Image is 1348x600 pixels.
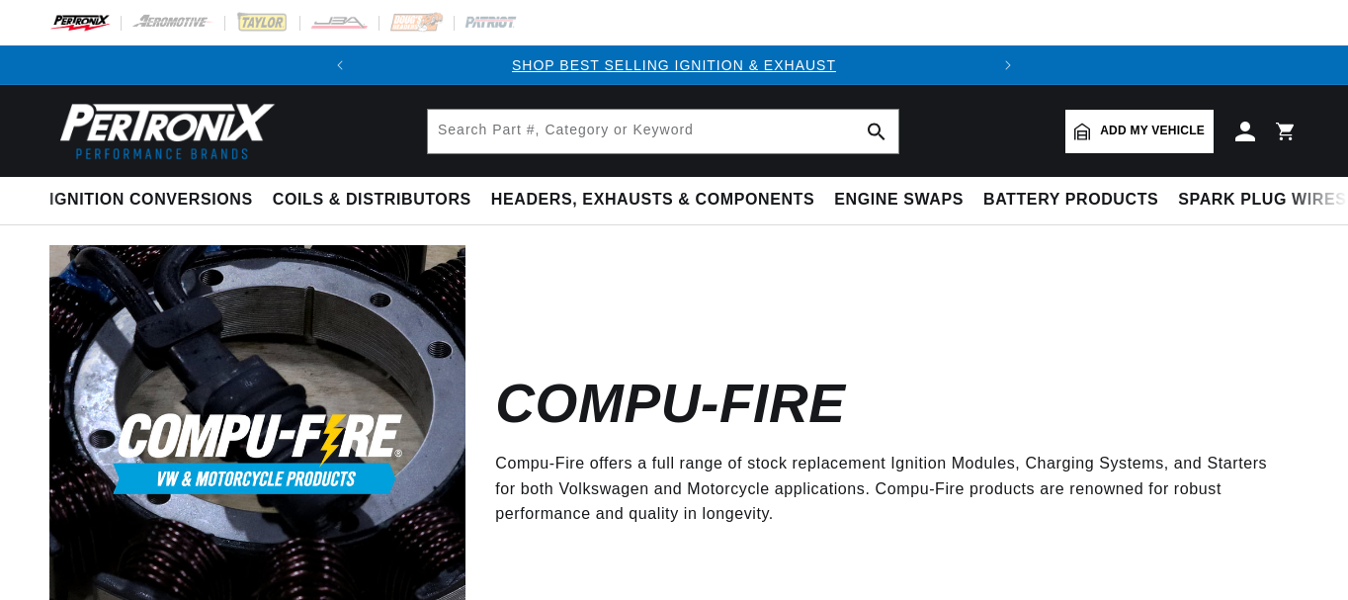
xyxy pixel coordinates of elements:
span: Coils & Distributors [273,190,471,211]
summary: Battery Products [973,177,1168,223]
summary: Engine Swaps [824,177,973,223]
button: Translation missing: en.sections.announcements.previous_announcement [320,45,360,85]
div: 1 of 2 [360,54,988,76]
a: SHOP BEST SELLING IGNITION & EXHAUST [512,57,836,73]
span: Headers, Exhausts & Components [491,190,814,211]
span: Ignition Conversions [49,190,253,211]
button: search button [855,110,898,153]
span: Spark Plug Wires [1178,190,1346,211]
a: Add my vehicle [1065,110,1214,153]
span: Add my vehicle [1100,122,1205,140]
summary: Coils & Distributors [263,177,481,223]
div: Announcement [360,54,988,76]
p: Compu-Fire offers a full range of stock replacement Ignition Modules, Charging Systems, and Start... [495,451,1269,527]
img: Pertronix [49,97,277,165]
span: Engine Swaps [834,190,964,211]
button: Translation missing: en.sections.announcements.next_announcement [988,45,1028,85]
span: Battery Products [983,190,1158,211]
h2: Compu-Fire [495,381,845,427]
input: Search Part #, Category or Keyword [428,110,898,153]
summary: Headers, Exhausts & Components [481,177,824,223]
summary: Ignition Conversions [49,177,263,223]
